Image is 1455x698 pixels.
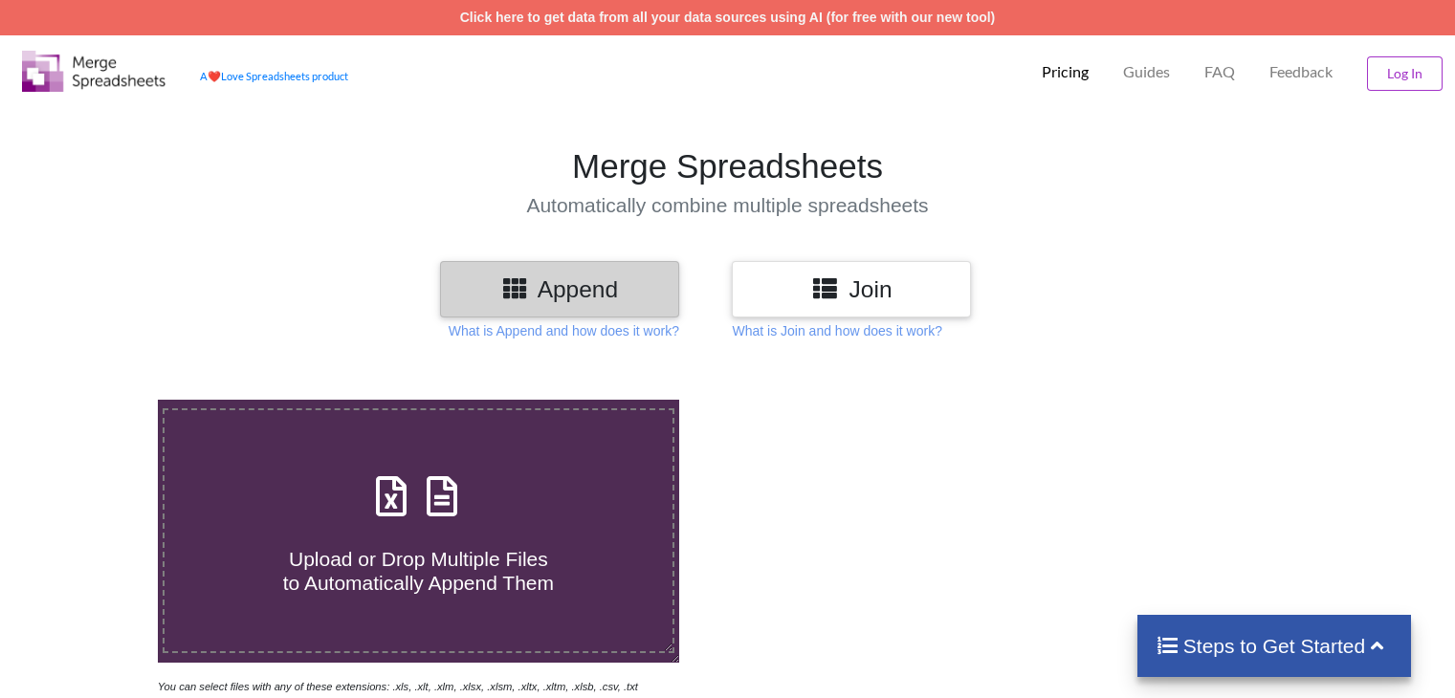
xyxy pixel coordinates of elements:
[22,51,165,92] img: Logo.png
[746,275,957,303] h3: Join
[283,548,554,594] span: Upload or Drop Multiple Files to Automatically Append Them
[158,681,638,692] i: You can select files with any of these extensions: .xls, .xlt, .xlm, .xlsx, .xlsm, .xltx, .xltm, ...
[1042,62,1089,82] p: Pricing
[1367,56,1443,91] button: Log In
[454,275,665,303] h3: Append
[460,10,996,25] a: Click here to get data from all your data sources using AI (for free with our new tool)
[1157,634,1393,658] h4: Steps to Get Started
[208,70,221,82] span: heart
[1269,64,1333,79] span: Feedback
[200,70,348,82] a: AheartLove Spreadsheets product
[19,622,80,679] iframe: chat widget
[449,321,679,340] p: What is Append and how does it work?
[1123,62,1170,82] p: Guides
[1204,62,1235,82] p: FAQ
[732,321,941,340] p: What is Join and how does it work?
